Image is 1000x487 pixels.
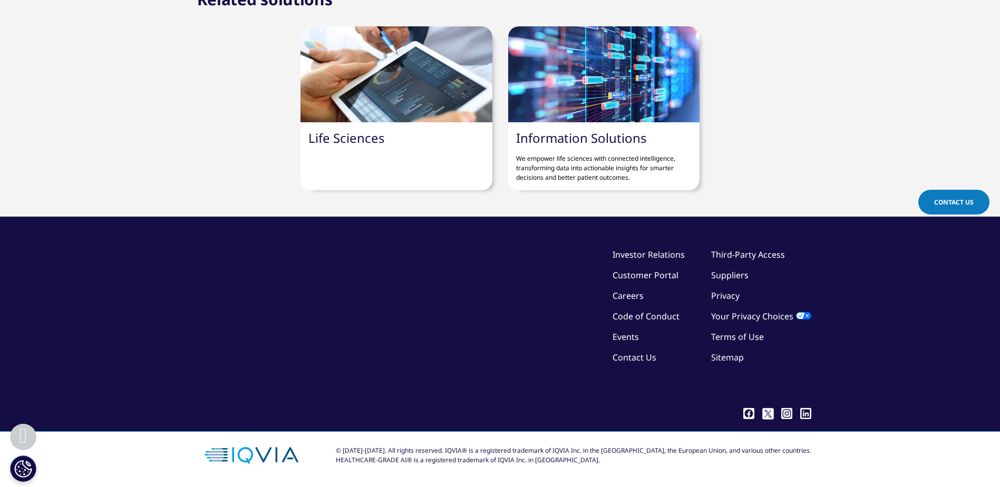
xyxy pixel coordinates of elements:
a: Sitemap [711,352,744,363]
a: Events [613,331,639,343]
a: Customer Portal [613,269,678,281]
a: Code of Conduct [613,310,679,322]
span: Contact Us [934,198,974,207]
a: Contact Us [918,190,989,215]
a: Life Sciences [308,129,385,147]
div: © [DATE]-[DATE]. All rights reserved. IQVIA® is a registered trademark of IQVIA Inc. in the [GEOG... [336,446,811,465]
a: Careers [613,290,644,301]
a: Information Solutions [516,129,647,147]
a: Privacy [711,290,740,301]
a: Suppliers [711,269,749,281]
a: Your Privacy Choices [711,310,811,322]
p: We empower life sciences with connected intelligence, transforming data into actionable insights ... [516,146,692,182]
a: Third-Party Access [711,249,785,260]
button: Cookies Settings [10,455,36,482]
a: Terms of Use [711,331,764,343]
a: Contact Us [613,352,656,363]
a: Investor Relations [613,249,685,260]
